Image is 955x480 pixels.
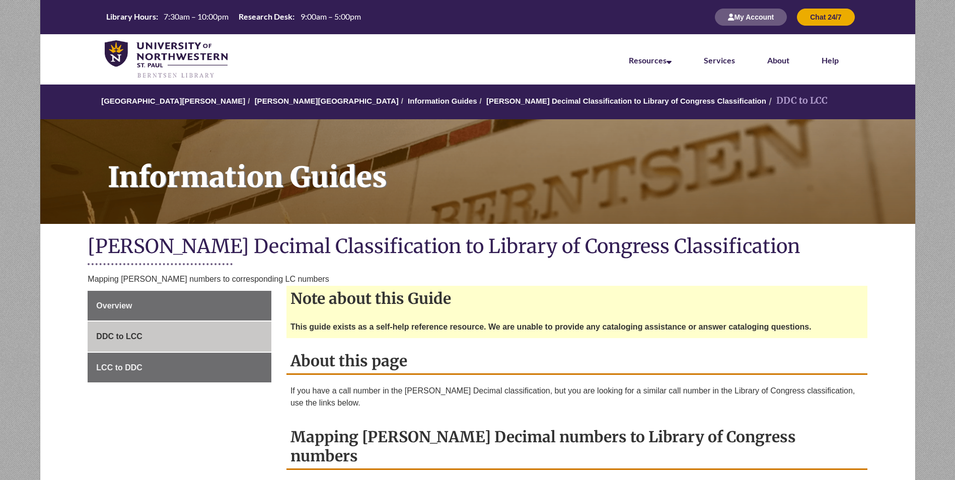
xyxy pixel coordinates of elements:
a: Overview [88,291,271,321]
img: UNWSP Library Logo [105,40,228,79]
h1: Information Guides [97,119,915,211]
button: My Account [715,9,787,26]
strong: This guide exists as a self-help reference resource. We are unable to provide any cataloging assi... [290,323,812,331]
h1: [PERSON_NAME] Decimal Classification to Library of Congress Classification [88,234,867,261]
a: Hours Today [102,11,365,23]
span: LCC to DDC [96,363,142,372]
a: Resources [629,55,672,65]
p: If you have a call number in the [PERSON_NAME] Decimal classification, but you are looking for a ... [290,385,863,409]
h2: About this page [286,348,867,375]
span: 9:00am – 5:00pm [301,12,361,21]
span: Overview [96,301,132,310]
a: Information Guides [40,119,915,224]
h2: Mapping [PERSON_NAME] Decimal numbers to Library of Congress numbers [286,424,867,470]
a: [PERSON_NAME][GEOGRAPHIC_DATA] [255,97,399,105]
div: Guide Page Menu [88,291,271,383]
a: [PERSON_NAME] Decimal Classification to Library of Congress Classification [486,97,766,105]
th: Library Hours: [102,11,160,22]
h2: Note about this Guide [286,286,867,311]
a: About [767,55,789,65]
span: DDC to LCC [96,332,142,341]
a: LCC to DDC [88,353,271,383]
table: Hours Today [102,11,365,22]
a: Services [704,55,735,65]
a: Information Guides [408,97,477,105]
th: Research Desk: [235,11,296,22]
span: 7:30am – 10:00pm [164,12,229,21]
a: Help [822,55,839,65]
a: Chat 24/7 [797,13,854,21]
a: [GEOGRAPHIC_DATA][PERSON_NAME] [101,97,245,105]
button: Chat 24/7 [797,9,854,26]
span: Mapping [PERSON_NAME] numbers to corresponding LC numbers [88,275,329,283]
a: My Account [715,13,787,21]
li: DDC to LCC [766,94,828,108]
a: DDC to LCC [88,322,271,352]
